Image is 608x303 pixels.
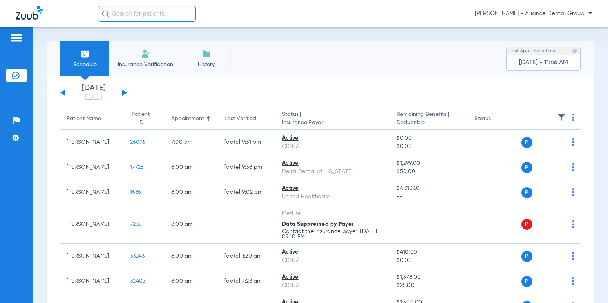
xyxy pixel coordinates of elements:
td: [DATE] 7:23 AM [218,269,276,294]
div: Patient Name [67,115,118,123]
div: Active [282,159,384,168]
span: Last Appt. Sync Time: [509,47,556,55]
span: $0.00 [396,142,462,151]
div: Active [282,273,384,281]
div: MetLife [282,209,384,218]
th: Status | [276,108,390,130]
td: -- [468,269,521,294]
span: -- [396,222,402,227]
td: [PERSON_NAME] [60,205,124,244]
span: [PERSON_NAME] - Alliance Dental Group [475,10,592,18]
td: [PERSON_NAME] [60,269,124,294]
td: 8:00 AM [165,205,218,244]
td: [DATE] 1:20 AM [218,244,276,269]
p: Contact the insurance payer. [DATE] 09:10 PM. [282,229,384,240]
span: P [521,162,532,173]
span: $25.00 [396,281,462,290]
td: 8:00 AM [165,269,218,294]
span: Schedule [66,61,103,69]
div: Last Verified [224,115,270,123]
td: [DATE] 9:31 PM [218,130,276,155]
img: filter.svg [557,114,565,121]
th: Remaining Benefits | [390,108,468,130]
img: Manual Insurance Verification [141,49,150,58]
img: group-dot-blue.svg [572,188,574,196]
td: -- [468,155,521,180]
span: P [521,219,532,230]
span: History [188,61,225,69]
span: Insurance Payer [282,119,384,127]
div: Appointment [171,115,204,123]
img: Search Icon [102,10,109,17]
div: Patient ID [130,110,152,127]
span: 7235 [130,222,142,227]
img: group-dot-blue.svg [572,138,574,146]
td: -- [468,244,521,269]
img: group-dot-blue.svg [572,163,574,171]
td: [PERSON_NAME] [60,130,124,155]
div: Active [282,184,384,193]
span: Deductible [396,119,462,127]
div: Active [282,248,384,256]
td: 8:00 AM [165,244,218,269]
span: 17725 [130,164,144,170]
td: [PERSON_NAME] [60,180,124,205]
td: [PERSON_NAME] [60,155,124,180]
span: P [521,276,532,287]
td: 8:00 AM [165,180,218,205]
span: P [521,187,532,198]
input: Search for patients [98,6,196,22]
span: P [521,251,532,262]
div: United Healthcare [282,193,384,201]
img: group-dot-blue.svg [572,114,574,121]
img: hamburger-icon [10,33,23,43]
div: Patient ID [130,110,159,127]
td: [DATE] 9:38 PM [218,155,276,180]
span: $1,299.00 [396,159,462,168]
span: $0.00 [396,134,462,142]
td: -- [468,180,521,205]
span: 32403 [130,278,145,284]
div: CIGNA [282,142,384,151]
td: -- [218,205,276,244]
div: Active [282,134,384,142]
span: Data Suppressed by Payer [282,222,353,227]
td: -- [468,130,521,155]
li: [DATE] [70,84,117,101]
span: P [521,137,532,148]
span: 33243 [130,253,145,259]
img: Schedule [80,49,90,58]
div: Delta Dental of [US_STATE] [282,168,384,176]
img: last sync help info [572,48,577,54]
span: $0.00 [396,256,462,265]
img: Zuub Logo [16,6,43,20]
span: 1636 [130,189,141,195]
span: 26096 [130,139,145,145]
span: $410.00 [396,248,462,256]
img: group-dot-blue.svg [572,277,574,285]
td: 8:00 AM [165,155,218,180]
div: CIGNA [282,281,384,290]
th: Status [468,108,521,130]
div: Appointment [171,115,212,123]
span: Insurance Verification [115,61,176,69]
div: CIGNA [282,256,384,265]
span: $50.00 [396,168,462,176]
span: $4,313.60 [396,184,462,193]
span: $1,878.00 [396,273,462,281]
td: [PERSON_NAME] [60,244,124,269]
div: Last Verified [224,115,256,123]
span: [DATE] - 11:46 AM [519,59,568,67]
td: 7:00 AM [165,130,218,155]
td: [DATE] 9:02 PM [218,180,276,205]
td: -- [468,205,521,244]
span: -- [396,193,462,201]
a: [DATE] [70,94,117,101]
div: Patient Name [67,115,101,123]
img: group-dot-blue.svg [572,252,574,260]
img: group-dot-blue.svg [572,220,574,228]
img: History [202,49,211,58]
